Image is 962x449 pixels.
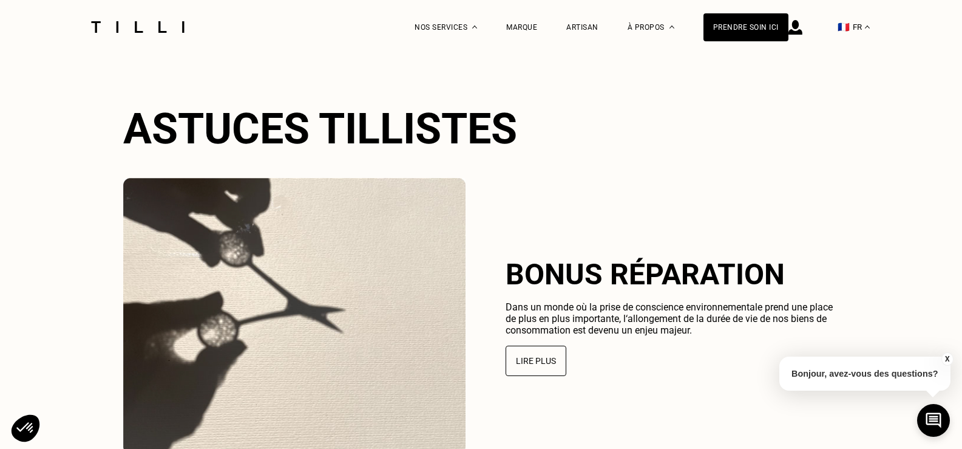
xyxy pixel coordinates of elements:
h2: Bonus réparation [506,257,839,292]
button: X [941,352,953,366]
a: Marque [506,23,537,32]
a: Prendre soin ici [703,13,788,41]
span: 🇫🇷 [838,21,850,33]
p: Bonjour, avez-vous des questions? [779,357,950,391]
img: Menu déroulant [472,26,477,29]
img: menu déroulant [865,26,870,29]
img: icône connexion [788,20,802,35]
a: Artisan [566,23,598,32]
span: Dans un monde où la prise de conscience environnementale prend une place de plus en plus importan... [506,301,833,336]
img: Menu déroulant à propos [669,26,674,29]
button: Lire plus [506,346,566,376]
h2: Astuces Tillistes [123,104,839,154]
img: Logo du service de couturière Tilli [87,21,189,33]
